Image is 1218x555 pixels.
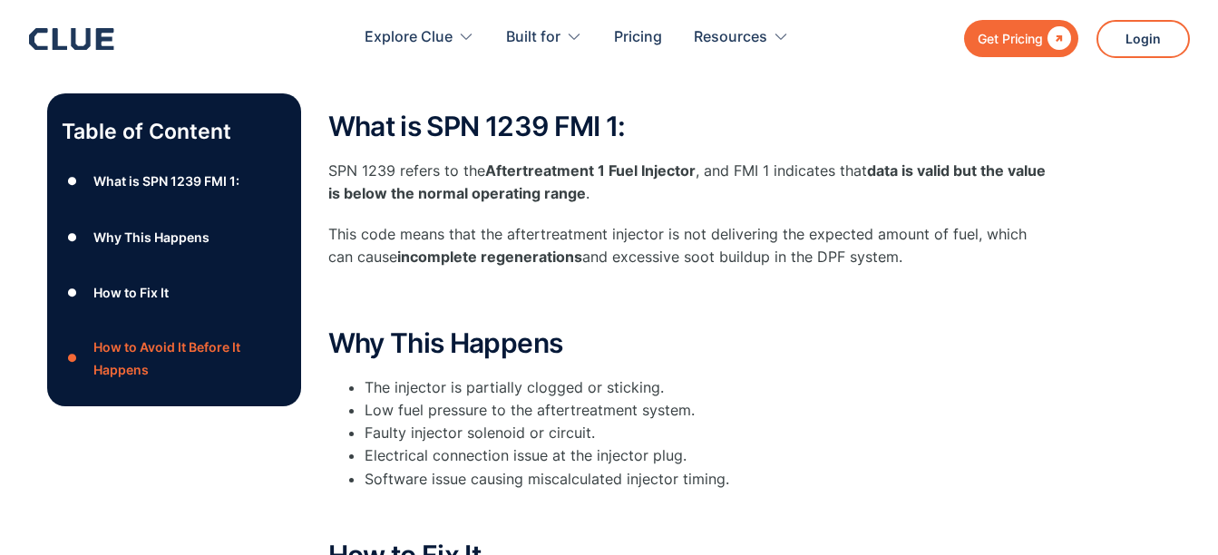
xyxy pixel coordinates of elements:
div: Resources [694,9,789,66]
div: Explore Clue [365,9,474,66]
div: ● [62,345,83,372]
li: Electrical connection issue at the injector plug. [365,444,1054,467]
a: ●Why This Happens [62,223,287,250]
p: Table of Content [62,117,287,146]
a: ●How to Fix It [62,279,287,307]
a: Get Pricing [964,20,1078,57]
li: Low fuel pressure to the aftertreatment system. [365,399,1054,422]
div: ● [62,223,83,250]
p: ‍ [328,287,1054,310]
li: Software issue causing miscalculated injector timing. [365,468,1054,491]
div: What is SPN 1239 FMI 1: [93,170,239,192]
div: How to Avoid It Before It Happens [93,336,286,381]
p: This code means that the aftertreatment injector is not delivering the expected amount of fuel, w... [328,223,1054,268]
div:  [1043,27,1071,50]
div: Resources [694,9,767,66]
a: Pricing [614,9,662,66]
a: ●How to Avoid It Before It Happens [62,336,287,381]
strong: incomplete regenerations [397,248,582,266]
li: Faulty injector solenoid or circuit. [365,422,1054,444]
div: How to Fix It [93,281,169,304]
div: ● [62,279,83,307]
div: Get Pricing [978,27,1043,50]
strong: data is valid but the value is below the normal operating range [328,161,1046,202]
div: Explore Clue [365,9,453,66]
h2: What is SPN 1239 FMI 1: [328,112,1054,141]
div: Why This Happens [93,226,209,248]
p: SPN 1239 refers to the , and FMI 1 indicates that . [328,160,1054,205]
a: Login [1096,20,1190,58]
div: Built for [506,9,582,66]
h2: Why This Happens [328,328,1054,358]
div: Built for [506,9,560,66]
li: The injector is partially clogged or sticking. [365,376,1054,399]
div: ● [62,168,83,195]
a: ●What is SPN 1239 FMI 1: [62,168,287,195]
p: ‍ [328,500,1054,522]
strong: Aftertreatment 1 Fuel Injector [485,161,696,180]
